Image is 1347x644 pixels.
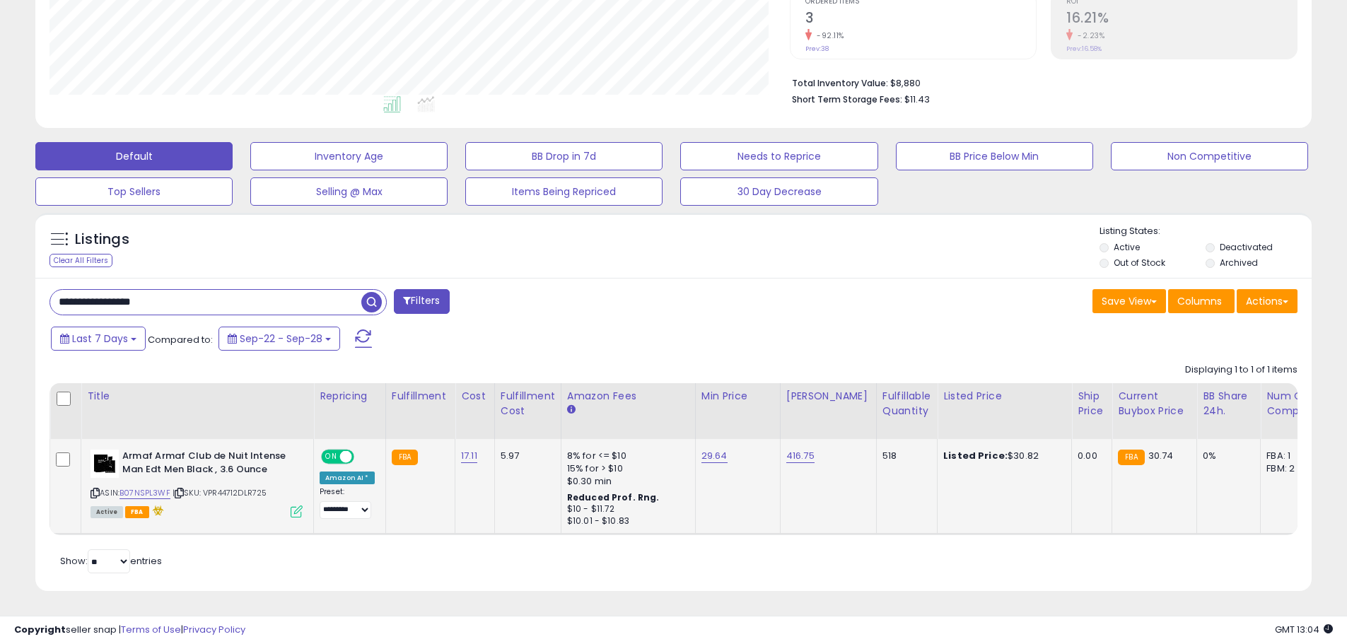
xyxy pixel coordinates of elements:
button: Save View [1092,289,1166,313]
b: Total Inventory Value: [792,77,888,89]
img: 31heTNSP+eL._SL40_.jpg [91,450,119,478]
small: -2.23% [1073,30,1104,41]
div: seller snap | | [14,623,245,637]
button: Selling @ Max [250,177,448,206]
button: Filters [394,289,449,314]
div: 0.00 [1078,450,1101,462]
b: Listed Price: [943,449,1008,462]
strong: Copyright [14,623,66,636]
div: BB Share 24h. [1203,389,1254,418]
div: $10 - $11.72 [567,503,684,515]
span: | SKU: VPR44712DLR725 [173,487,267,498]
label: Out of Stock [1114,257,1165,269]
div: Listed Price [943,389,1066,404]
div: $0.30 min [567,475,684,488]
span: 2025-10-6 13:04 GMT [1275,623,1333,636]
div: Fulfillment Cost [501,389,555,418]
div: Num of Comp. [1266,389,1318,418]
div: 8% for <= $10 [567,450,684,462]
button: Needs to Reprice [680,142,877,170]
button: Last 7 Days [51,327,146,351]
a: 17.11 [461,449,477,463]
button: BB Drop in 7d [465,142,663,170]
small: FBA [392,450,418,465]
button: Top Sellers [35,177,233,206]
div: Ship Price [1078,389,1106,418]
div: Preset: [320,487,375,519]
h5: Listings [75,230,129,250]
div: Fulfillment [392,389,449,404]
small: Amazon Fees. [567,404,576,416]
div: 15% for > $10 [567,462,684,475]
div: FBM: 2 [1266,462,1313,475]
div: Min Price [701,389,774,404]
div: $10.01 - $10.83 [567,515,684,527]
h2: 16.21% [1066,10,1297,29]
span: Compared to: [148,333,213,346]
span: Show: entries [60,554,162,568]
span: All listings currently available for purchase on Amazon [91,506,123,518]
i: hazardous material [149,505,164,515]
small: FBA [1118,450,1144,465]
small: Prev: 16.58% [1066,45,1102,53]
button: Default [35,142,233,170]
button: Actions [1237,289,1298,313]
div: Fulfillable Quantity [882,389,931,418]
div: Repricing [320,389,380,404]
div: 0% [1203,450,1249,462]
button: Columns [1168,289,1235,313]
div: $30.82 [943,450,1061,462]
a: 416.75 [786,449,815,463]
span: ON [322,451,340,463]
div: FBA: 1 [1266,450,1313,462]
span: OFF [352,451,375,463]
span: FBA [125,506,149,518]
span: Last 7 Days [72,332,128,346]
p: Listing States: [1100,225,1312,238]
label: Deactivated [1220,241,1273,253]
div: Cost [461,389,489,404]
div: Amazon AI * [320,472,375,484]
a: B07NSPL3WF [119,487,170,499]
span: Sep-22 - Sep-28 [240,332,322,346]
a: 29.64 [701,449,728,463]
button: Sep-22 - Sep-28 [218,327,340,351]
a: Terms of Use [121,623,181,636]
span: Columns [1177,294,1222,308]
div: Displaying 1 to 1 of 1 items [1185,363,1298,377]
div: ASIN: [91,450,303,516]
button: 30 Day Decrease [680,177,877,206]
div: 518 [882,450,926,462]
button: Non Competitive [1111,142,1308,170]
b: Armaf Armaf Club de Nuit Intense Man Edt Men Black , 3.6 Ounce [122,450,294,479]
button: BB Price Below Min [896,142,1093,170]
button: Items Being Repriced [465,177,663,206]
small: -92.11% [812,30,844,41]
li: $8,880 [792,74,1287,90]
b: Short Term Storage Fees: [792,93,902,105]
b: Reduced Prof. Rng. [567,491,660,503]
div: Current Buybox Price [1118,389,1191,418]
div: [PERSON_NAME] [786,389,870,404]
a: Privacy Policy [183,623,245,636]
span: 30.74 [1148,449,1174,462]
label: Active [1114,241,1140,253]
small: Prev: 38 [805,45,829,53]
button: Inventory Age [250,142,448,170]
div: Amazon Fees [567,389,689,404]
h2: 3 [805,10,1036,29]
div: Clear All Filters [49,254,112,267]
div: 5.97 [501,450,550,462]
label: Archived [1220,257,1258,269]
span: $11.43 [904,93,930,106]
div: Title [87,389,308,404]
